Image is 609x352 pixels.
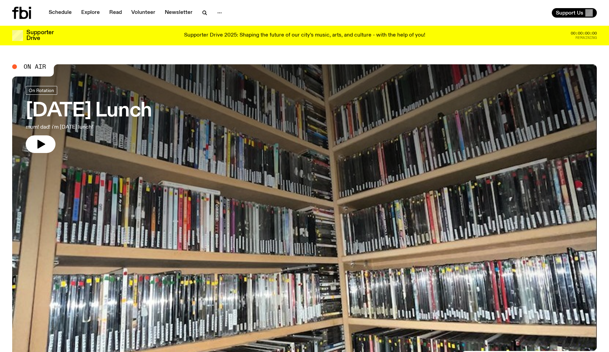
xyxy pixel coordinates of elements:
[26,86,57,95] a: On Rotation
[26,30,53,41] h3: Supporter Drive
[105,8,126,18] a: Read
[184,32,425,39] p: Supporter Drive 2025: Shaping the future of our city’s music, arts, and culture - with the help o...
[556,10,583,16] span: Support Us
[29,88,54,93] span: On Rotation
[26,123,152,131] p: mum! dad! i'm [DATE] lunch!
[26,86,152,153] a: [DATE] Lunchmum! dad! i'm [DATE] lunch!
[45,8,76,18] a: Schedule
[24,64,46,70] span: On Air
[576,36,597,40] span: Remaining
[127,8,159,18] a: Volunteer
[552,8,597,18] button: Support Us
[571,31,597,35] span: 00:00:00:00
[26,102,152,120] h3: [DATE] Lunch
[161,8,197,18] a: Newsletter
[77,8,104,18] a: Explore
